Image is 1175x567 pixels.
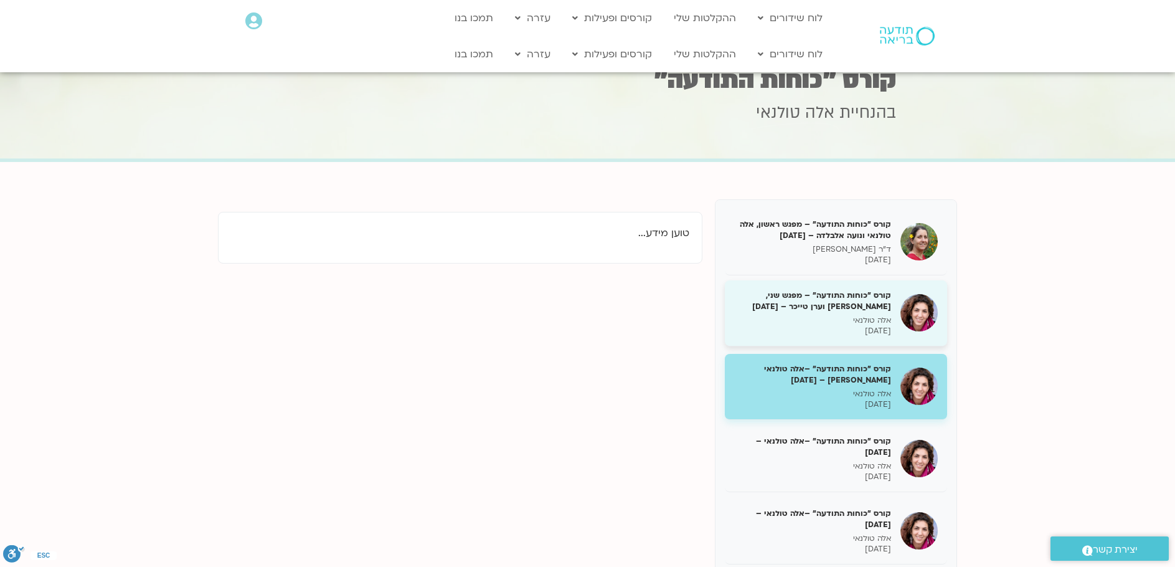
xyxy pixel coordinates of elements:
[734,363,891,386] h5: קורס "כוחות התודעה" –אלה טולנאי [PERSON_NAME] – [DATE]
[900,368,938,405] img: קורס "כוחות התודעה" –אלה טולנאי ומירה רגב – 27/05/25
[734,472,891,482] p: [DATE]
[900,223,938,260] img: קורס "כוחות התודעה" – מפגש ראשון, אלה טולנאי ונועה אלבלדה – 13/05/25
[752,42,829,66] a: לוח שידורים
[734,315,891,326] p: אלה טולנאי
[734,436,891,458] h5: קורס "כוחות התודעה" –אלה טולנאי – [DATE]
[880,27,935,45] img: תודעה בריאה
[900,294,938,331] img: קורס "כוחות התודעה" – מפגש שני, אלה טולנאי וערן טייכר – 20/05/25
[509,6,557,30] a: עזרה
[734,244,891,255] p: ד"ר [PERSON_NAME]
[752,6,829,30] a: לוח שידורים
[448,42,499,66] a: תמכו בנו
[566,42,658,66] a: קורסים ופעילות
[734,326,891,336] p: [DATE]
[280,68,896,92] h1: קורס "כוחות התודעה"
[509,42,557,66] a: עזרה
[734,533,891,544] p: אלה טולנאי
[734,461,891,472] p: אלה טולנאי
[734,544,891,555] p: [DATE]
[734,389,891,399] p: אלה טולנאי
[1093,541,1138,558] span: יצירת קשר
[734,290,891,312] h5: קורס "כוחות התודעה" – מפגש שני, [PERSON_NAME] וערן טייכר – [DATE]
[900,512,938,550] img: קורס "כוחות התודעה" –אלה טולנאי – 17/06/25
[839,102,896,124] span: בהנחיית
[1050,536,1169,561] a: יצירת קשר
[566,6,658,30] a: קורסים ופעילות
[668,42,742,66] a: ההקלטות שלי
[668,6,742,30] a: ההקלטות שלי
[900,440,938,477] img: קורס "כוחות התודעה" –אלה טולנאי – 03/06/25
[734,219,891,241] h5: קורס "כוחות התודעה" – מפגש ראשון, אלה טולנאי ונועה אלבלדה – [DATE]
[448,6,499,30] a: תמכו בנו
[734,399,891,410] p: [DATE]
[734,508,891,530] h5: קורס "כוחות התודעה" –אלה טולנאי – [DATE]
[734,255,891,265] p: [DATE]
[231,225,689,242] p: טוען מידע...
